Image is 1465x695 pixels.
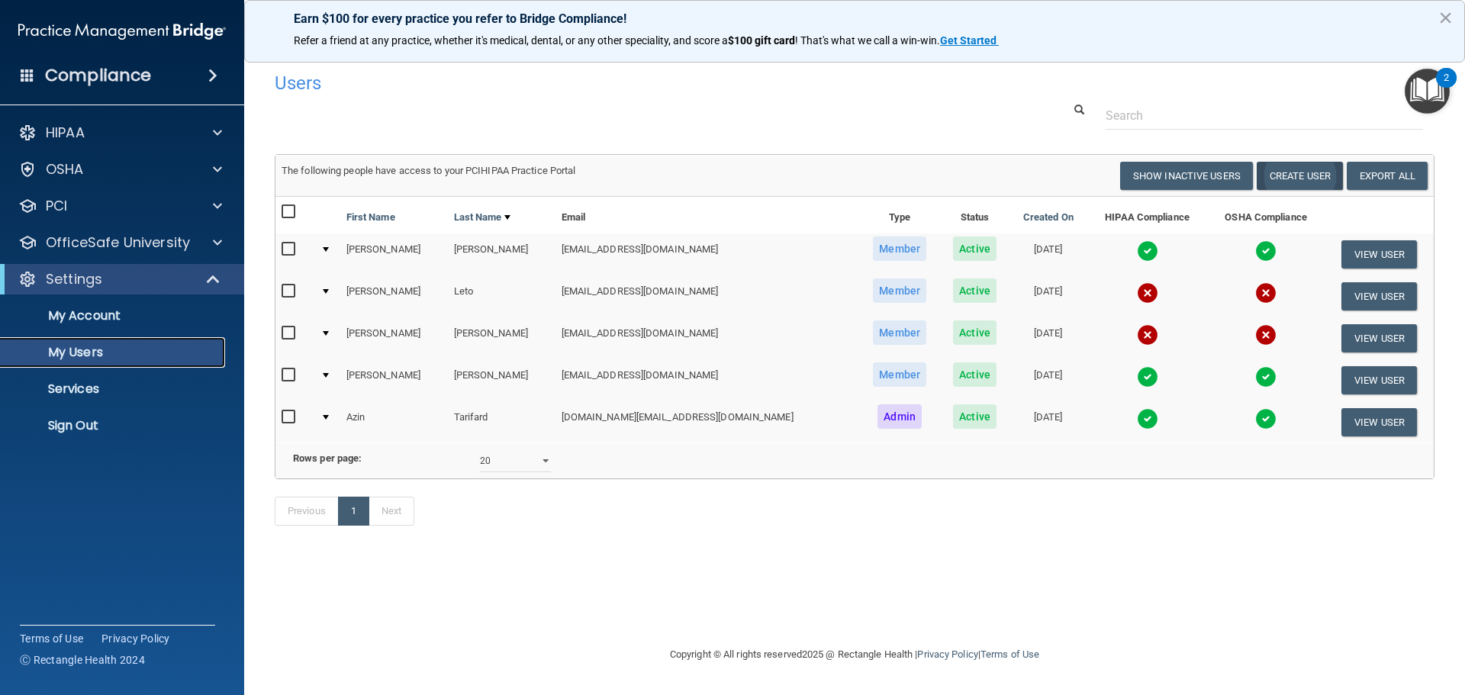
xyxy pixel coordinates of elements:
[340,233,448,275] td: [PERSON_NAME]
[1444,78,1449,98] div: 2
[1341,324,1417,352] button: View User
[859,197,941,233] th: Type
[1009,359,1087,401] td: [DATE]
[873,278,926,303] span: Member
[448,233,555,275] td: [PERSON_NAME]
[1106,101,1423,130] input: Search
[1137,282,1158,304] img: cross.ca9f0e7f.svg
[1207,197,1325,233] th: OSHA Compliance
[1347,162,1428,190] a: Export All
[340,275,448,317] td: [PERSON_NAME]
[294,11,1415,26] p: Earn $100 for every practice you refer to Bridge Compliance!
[1255,240,1277,262] img: tick.e7d51cea.svg
[338,497,369,526] a: 1
[873,320,926,345] span: Member
[10,381,218,397] p: Services
[1137,408,1158,430] img: tick.e7d51cea.svg
[940,34,997,47] strong: Get Started
[1137,366,1158,388] img: tick.e7d51cea.svg
[101,631,170,646] a: Privacy Policy
[20,631,83,646] a: Terms of Use
[795,34,940,47] span: ! That's what we call a win-win.
[873,236,926,261] span: Member
[873,362,926,387] span: Member
[448,401,555,442] td: Tarifard
[10,308,218,323] p: My Account
[10,418,218,433] p: Sign Out
[340,401,448,442] td: Azin
[555,233,859,275] td: [EMAIL_ADDRESS][DOMAIN_NAME]
[369,497,414,526] a: Next
[18,124,222,142] a: HIPAA
[346,208,395,227] a: First Name
[20,652,145,668] span: Ⓒ Rectangle Health 2024
[877,404,922,429] span: Admin
[555,275,859,317] td: [EMAIL_ADDRESS][DOMAIN_NAME]
[1087,197,1208,233] th: HIPAA Compliance
[275,497,339,526] a: Previous
[448,317,555,359] td: [PERSON_NAME]
[46,160,84,179] p: OSHA
[1405,69,1450,114] button: Open Resource Center, 2 new notifications
[282,165,576,176] span: The following people have access to your PCIHIPAA Practice Portal
[1255,366,1277,388] img: tick.e7d51cea.svg
[555,401,859,442] td: [DOMAIN_NAME][EMAIL_ADDRESS][DOMAIN_NAME]
[1009,401,1087,442] td: [DATE]
[940,34,999,47] a: Get Started
[555,317,859,359] td: [EMAIL_ADDRESS][DOMAIN_NAME]
[46,270,102,288] p: Settings
[18,160,222,179] a: OSHA
[1341,408,1417,436] button: View User
[18,233,222,252] a: OfficeSafe University
[18,16,226,47] img: PMB logo
[10,345,218,360] p: My Users
[1137,240,1158,262] img: tick.e7d51cea.svg
[1009,275,1087,317] td: [DATE]
[1257,162,1343,190] button: Create User
[275,73,942,93] h4: Users
[448,275,555,317] td: Leto
[1255,282,1277,304] img: cross.ca9f0e7f.svg
[45,65,151,86] h4: Compliance
[1438,5,1453,30] button: Close
[953,278,997,303] span: Active
[1120,162,1253,190] button: Show Inactive Users
[980,648,1039,660] a: Terms of Use
[1023,208,1074,227] a: Created On
[555,359,859,401] td: [EMAIL_ADDRESS][DOMAIN_NAME]
[46,124,85,142] p: HIPAA
[448,359,555,401] td: [PERSON_NAME]
[18,270,221,288] a: Settings
[293,452,362,464] b: Rows per page:
[1341,240,1417,269] button: View User
[454,208,510,227] a: Last Name
[1009,233,1087,275] td: [DATE]
[1009,317,1087,359] td: [DATE]
[576,630,1133,679] div: Copyright © All rights reserved 2025 @ Rectangle Health | |
[953,404,997,429] span: Active
[1137,324,1158,346] img: cross.ca9f0e7f.svg
[728,34,795,47] strong: $100 gift card
[46,233,190,252] p: OfficeSafe University
[953,362,997,387] span: Active
[953,236,997,261] span: Active
[1341,366,1417,394] button: View User
[1255,324,1277,346] img: cross.ca9f0e7f.svg
[1341,282,1417,310] button: View User
[294,34,728,47] span: Refer a friend at any practice, whether it's medical, dental, or any other speciality, and score a
[18,197,222,215] a: PCI
[1255,408,1277,430] img: tick.e7d51cea.svg
[940,197,1009,233] th: Status
[340,359,448,401] td: [PERSON_NAME]
[46,197,67,215] p: PCI
[917,648,977,660] a: Privacy Policy
[555,197,859,233] th: Email
[340,317,448,359] td: [PERSON_NAME]
[953,320,997,345] span: Active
